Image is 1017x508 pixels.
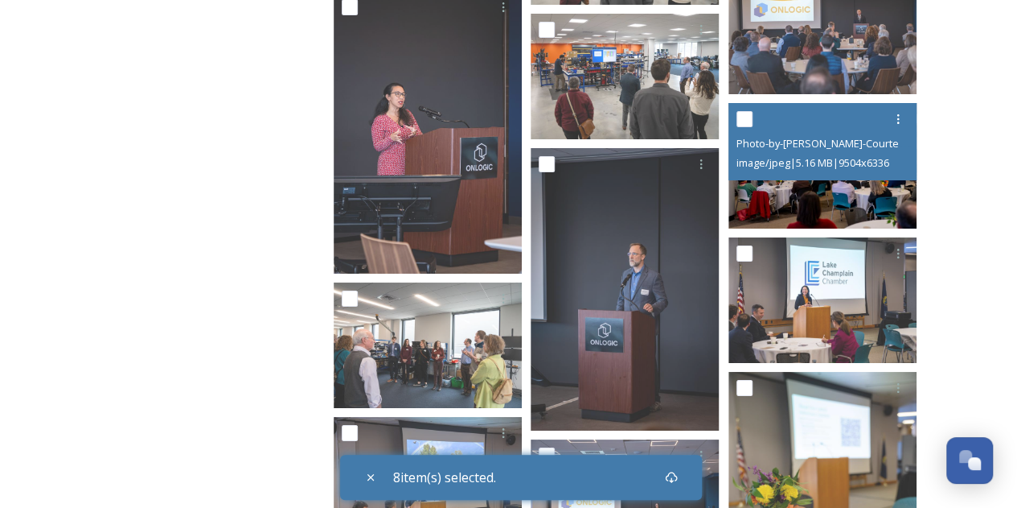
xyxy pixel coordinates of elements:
img: OnLogic (9).jpg [531,14,719,139]
img: Photo-by-Nick-Edwards-Courtesy-of-Hello-Burlington9992.jpg [728,237,917,363]
img: OnLogic (4).jpg [531,148,719,431]
button: Open Chat [946,437,993,484]
img: OnLogic (1).jpg [334,283,522,408]
span: 8 item(s) selected. [393,468,496,487]
span: image/jpeg | 5.16 MB | 9504 x 6336 [736,155,889,170]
